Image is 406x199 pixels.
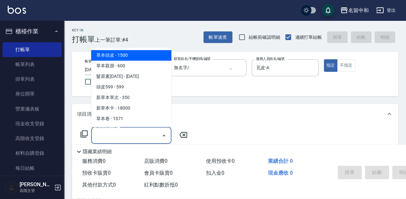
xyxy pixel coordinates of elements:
span: 會員卡販賣 0 [144,170,173,176]
span: 公司草本卡 - 15000 [91,124,171,135]
span: 結帳前確認明細 [249,34,280,41]
span: 草本頭皮 - 1500 [91,50,171,61]
span: 新草本單次 - 350 [91,92,171,103]
button: 名留中和 [338,4,371,17]
span: 草本親朋 - 600 [91,61,171,71]
span: 現金應收 0 [268,170,293,176]
a: 營業儀表板 [3,102,62,116]
span: 使用預收卡 0 [206,158,235,164]
a: 每日結帳 [3,161,62,176]
span: 頭皮599 - 599 [91,82,171,92]
a: 打帳單 [3,42,62,57]
span: 預收卡販賣 0 [82,170,111,176]
span: 紅利點數折抵 0 [144,182,178,188]
a: 排班表 [3,176,62,190]
a: 材料自購登錄 [3,146,62,161]
p: 隱藏業績明細 [83,148,112,155]
p: 高階主管 [20,188,52,194]
span: 連續打單結帳 [295,34,322,41]
button: save [322,4,334,17]
img: Logo [8,6,26,14]
div: 名留中和 [348,6,368,14]
label: 帳單日期 [85,59,98,64]
h3: 打帳單 [72,35,95,44]
img: Person [5,181,18,194]
span: 上一筆訂單:#4 [95,36,128,44]
span: 服務消費 0 [82,158,106,164]
span: 其他付款方式 0 [82,182,116,188]
a: 掛單列表 [3,72,62,87]
button: 帳單速查 [203,31,232,43]
a: 座位開單 [3,87,62,101]
span: 業績合計 0 [268,158,293,164]
span: 店販消費 0 [144,158,168,164]
button: 櫃檯作業 [3,23,62,40]
div: 項目消費 [72,104,398,124]
a: 帳單列表 [3,57,62,72]
span: 新草本卡 - 18000 [91,103,171,113]
input: YYYY/MM/DD hh:mm [85,64,137,75]
a: 高階收支登錄 [3,131,62,146]
span: 草本卷 - 1071 [91,113,171,124]
button: 不指定 [337,59,355,72]
h2: Key In [72,28,95,32]
button: 登出 [374,4,398,16]
span: 髮原素[DATE] - [DATE] [91,71,171,82]
a: 現金收支登錄 [3,116,62,131]
h5: [PERSON_NAME] [20,181,52,188]
p: 項目消費 [77,111,96,118]
span: 扣入金 0 [206,170,224,176]
label: 服務人員姓名/編號 [256,56,284,61]
button: Close [159,130,169,141]
label: 顧客姓名/手機號碼/編號 [174,56,211,61]
button: 指定 [324,59,338,72]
